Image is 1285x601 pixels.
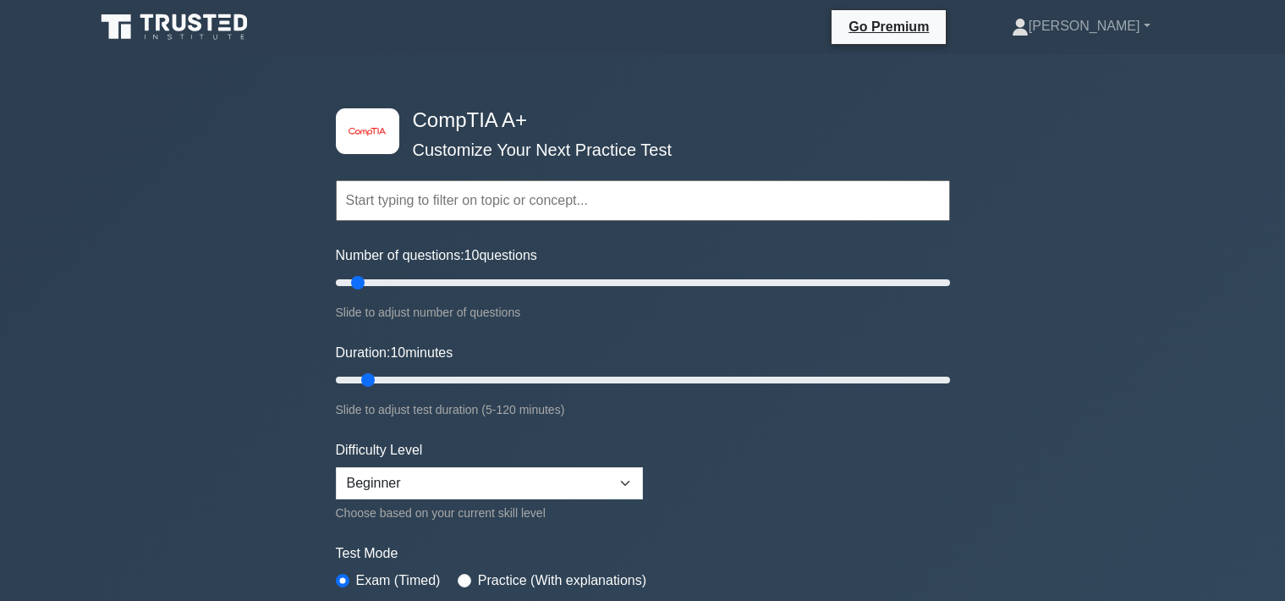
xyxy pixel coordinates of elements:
label: Test Mode [336,543,950,564]
h4: CompTIA A+ [406,108,867,133]
label: Exam (Timed) [356,571,441,591]
a: [PERSON_NAME] [971,9,1191,43]
label: Number of questions: questions [336,245,537,266]
label: Practice (With explanations) [478,571,646,591]
div: Slide to adjust test duration (5-120 minutes) [336,400,950,420]
label: Difficulty Level [336,440,423,460]
input: Start typing to filter on topic or concept... [336,180,950,221]
div: Choose based on your current skill level [336,503,643,523]
span: 10 [464,248,480,262]
span: 10 [390,345,405,360]
a: Go Premium [838,16,939,37]
label: Duration: minutes [336,343,453,363]
div: Slide to adjust number of questions [336,302,950,323]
